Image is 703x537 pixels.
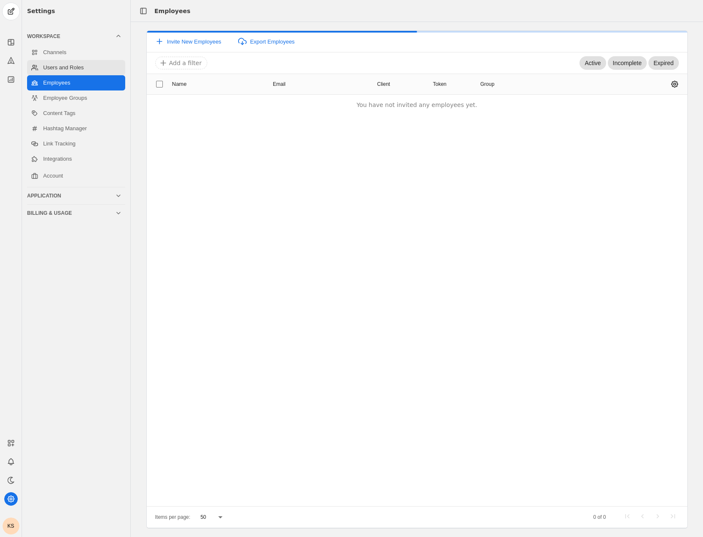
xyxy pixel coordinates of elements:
a: Link Tracking [27,136,125,151]
input: Filter by first name, last name, or group name. [159,58,582,68]
div: Email [273,81,293,88]
mat-header-cell: Token [426,74,474,95]
a: Employees [27,75,125,90]
a: Account [27,168,125,184]
div: Workspace [27,33,115,40]
div: Email [273,81,286,88]
div: Employees [154,7,190,15]
div: Items per page: [155,513,190,521]
mat-expansion-panel-header: Application [27,189,125,203]
a: Hashtag Manager [27,121,125,136]
a: Channels [27,45,125,60]
mat-expansion-panel-header: Workspace [27,30,125,43]
span: Active [585,59,601,67]
div: Name [172,81,195,88]
a: Employee Groups [27,90,125,106]
div: Workspace [27,43,125,185]
mat-header-cell: Client [371,74,426,95]
div: 0 of 0 [593,513,606,521]
div: Name [172,81,187,88]
div: Billing & Usage [27,210,115,216]
span: Export Employees [250,38,295,45]
div: You have not invited any employees yet. [147,95,687,115]
span: 50 [200,514,206,520]
span: Invite New Employees [167,38,222,45]
span: Expired [654,59,673,67]
span: Incomplete [613,59,642,67]
mat-expansion-panel-header: Billing & Usage [27,206,125,220]
button: Invite New Employees [150,34,227,49]
div: Group [481,81,502,88]
mat-chip-listbox: Employee Status [581,55,678,71]
div: Group [481,81,494,88]
button: KS [3,518,19,534]
a: Content Tags [27,106,125,121]
a: Users and Roles [27,60,125,75]
a: Integrations [27,151,125,167]
div: Application [27,192,115,199]
button: Export Employees [233,34,300,49]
